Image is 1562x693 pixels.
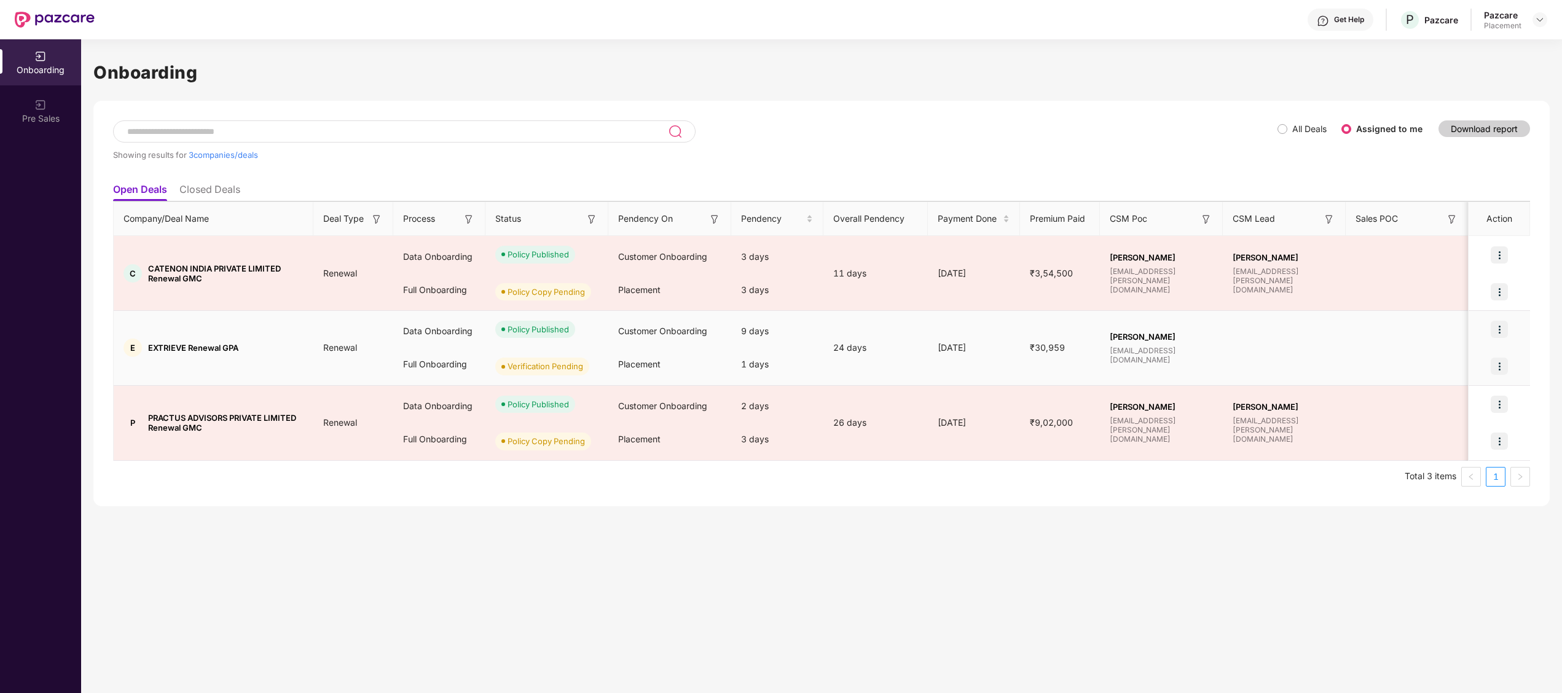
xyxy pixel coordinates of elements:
li: Open Deals [113,183,167,201]
img: svg+xml;base64,PHN2ZyBpZD0iSGVscC0zMngzMiIgeG1sbnM9Imh0dHA6Ly93d3cudzMub3JnLzIwMDAvc3ZnIiB3aWR0aD... [1317,15,1329,27]
span: [PERSON_NAME] [1233,253,1336,262]
div: Verification Pending [508,360,583,372]
div: Placement [1484,21,1521,31]
button: Download report [1438,120,1530,137]
img: New Pazcare Logo [15,12,95,28]
div: Data Onboarding [393,240,485,273]
button: left [1461,467,1481,487]
span: Customer Onboarding [618,326,707,336]
div: 24 days [823,341,928,354]
div: [DATE] [928,416,1020,429]
span: [PERSON_NAME] [1110,402,1213,412]
img: icon [1491,433,1508,450]
img: svg+xml;base64,PHN2ZyB3aWR0aD0iMTYiIGhlaWdodD0iMTYiIHZpZXdCb3g9IjAgMCAxNiAxNiIgZmlsbD0ibm9uZSIgeG... [463,213,475,225]
div: 1 days [731,348,823,381]
span: Process [403,212,435,225]
span: Renewal [313,342,367,353]
img: icon [1491,396,1508,413]
span: Customer Onboarding [618,251,707,262]
span: Pendency [741,212,804,225]
span: Pendency On [618,212,673,225]
div: [DATE] [928,267,1020,280]
th: Overall Pendency [823,202,928,236]
span: PRACTUS ADVISORS PRIVATE LIMITED Renewal GMC [148,413,304,433]
img: svg+xml;base64,PHN2ZyB3aWR0aD0iMjAiIGhlaWdodD0iMjAiIHZpZXdCb3g9IjAgMCAyMCAyMCIgZmlsbD0ibm9uZSIgeG... [34,99,47,111]
span: [EMAIL_ADDRESS][PERSON_NAME][DOMAIN_NAME] [1233,416,1336,444]
div: Policy Published [508,248,569,260]
div: Get Help [1334,15,1364,25]
div: Pazcare [1424,14,1458,26]
span: Sales POC [1356,212,1398,225]
span: [EMAIL_ADDRESS][PERSON_NAME][DOMAIN_NAME] [1110,416,1213,444]
img: svg+xml;base64,PHN2ZyB3aWR0aD0iMjQiIGhlaWdodD0iMjUiIHZpZXdCb3g9IjAgMCAyNCAyNSIgZmlsbD0ibm9uZSIgeG... [668,124,682,139]
li: Next Page [1510,467,1530,487]
span: CSM Lead [1233,212,1275,225]
span: [EMAIL_ADDRESS][PERSON_NAME][DOMAIN_NAME] [1110,267,1213,294]
span: left [1467,473,1475,480]
div: Data Onboarding [393,315,485,348]
span: [EMAIL_ADDRESS][DOMAIN_NAME] [1110,346,1213,364]
th: Payment Done [928,202,1020,236]
span: Deal Type [323,212,364,225]
th: Premium Paid [1020,202,1100,236]
img: svg+xml;base64,PHN2ZyB3aWR0aD0iMjAiIGhlaWdodD0iMjAiIHZpZXdCb3g9IjAgMCAyMCAyMCIgZmlsbD0ibm9uZSIgeG... [34,50,47,63]
div: Policy Copy Pending [508,435,585,447]
div: Policy Published [508,398,569,410]
span: [PERSON_NAME] [1110,253,1213,262]
button: right [1510,467,1530,487]
div: Pazcare [1484,9,1521,21]
span: [EMAIL_ADDRESS][PERSON_NAME][DOMAIN_NAME] [1233,267,1336,294]
div: Data Onboarding [393,390,485,423]
div: C [124,264,142,283]
img: svg+xml;base64,PHN2ZyB3aWR0aD0iMTYiIGhlaWdodD0iMTYiIHZpZXdCb3g9IjAgMCAxNiAxNiIgZmlsbD0ibm9uZSIgeG... [586,213,598,225]
span: [PERSON_NAME] [1233,402,1336,412]
img: svg+xml;base64,PHN2ZyB3aWR0aD0iMTYiIGhlaWdodD0iMTYiIHZpZXdCb3g9IjAgMCAxNiAxNiIgZmlsbD0ibm9uZSIgeG... [708,213,721,225]
span: P [1406,12,1414,27]
span: Renewal [313,417,367,428]
div: Full Onboarding [393,423,485,456]
span: CSM Poc [1110,212,1147,225]
img: svg+xml;base64,PHN2ZyB3aWR0aD0iMTYiIGhlaWdodD0iMTYiIHZpZXdCb3g9IjAgMCAxNiAxNiIgZmlsbD0ibm9uZSIgeG... [1323,213,1335,225]
div: Full Onboarding [393,273,485,307]
img: svg+xml;base64,PHN2ZyB3aWR0aD0iMTYiIGhlaWdodD0iMTYiIHZpZXdCb3g9IjAgMCAxNiAxNiIgZmlsbD0ibm9uZSIgeG... [1200,213,1212,225]
div: 11 days [823,267,928,280]
span: Status [495,212,521,225]
img: svg+xml;base64,PHN2ZyBpZD0iRHJvcGRvd24tMzJ4MzIiIHhtbG5zPSJodHRwOi8vd3d3LnczLm9yZy8yMDAwL3N2ZyIgd2... [1535,15,1545,25]
span: right [1517,473,1524,480]
th: Action [1469,202,1530,236]
span: Renewal [313,268,367,278]
span: Customer Onboarding [618,401,707,411]
img: icon [1491,321,1508,338]
div: Policy Published [508,323,569,335]
a: 1 [1486,468,1505,486]
span: Placement [618,434,661,444]
label: All Deals [1292,123,1327,134]
li: Total 3 items [1405,467,1456,487]
span: 3 companies/deals [189,150,258,160]
span: CATENON INDIA PRIVATE LIMITED Renewal GMC [148,264,304,283]
div: P [124,413,142,432]
div: 3 days [731,423,823,456]
div: Policy Copy Pending [508,286,585,298]
span: ₹3,54,500 [1020,268,1083,278]
th: Company/Deal Name [114,202,313,236]
div: 2 days [731,390,823,423]
span: ₹9,02,000 [1020,417,1083,428]
div: Showing results for [113,150,1277,160]
label: Assigned to me [1356,123,1423,134]
div: 3 days [731,240,823,273]
span: Placement [618,284,661,295]
img: svg+xml;base64,PHN2ZyB3aWR0aD0iMTYiIGhlaWdodD0iMTYiIHZpZXdCb3g9IjAgMCAxNiAxNiIgZmlsbD0ibm9uZSIgeG... [371,213,383,225]
span: Placement [618,359,661,369]
li: Previous Page [1461,467,1481,487]
span: [PERSON_NAME] [1110,332,1213,342]
li: Closed Deals [179,183,240,201]
div: 26 days [823,416,928,429]
img: svg+xml;base64,PHN2ZyB3aWR0aD0iMTYiIGhlaWdodD0iMTYiIHZpZXdCb3g9IjAgMCAxNiAxNiIgZmlsbD0ibm9uZSIgeG... [1446,213,1458,225]
div: [DATE] [928,341,1020,354]
img: icon [1491,283,1508,300]
div: Full Onboarding [393,348,485,381]
span: ₹30,959 [1020,342,1075,353]
th: Pendency [731,202,823,236]
li: 1 [1486,467,1505,487]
